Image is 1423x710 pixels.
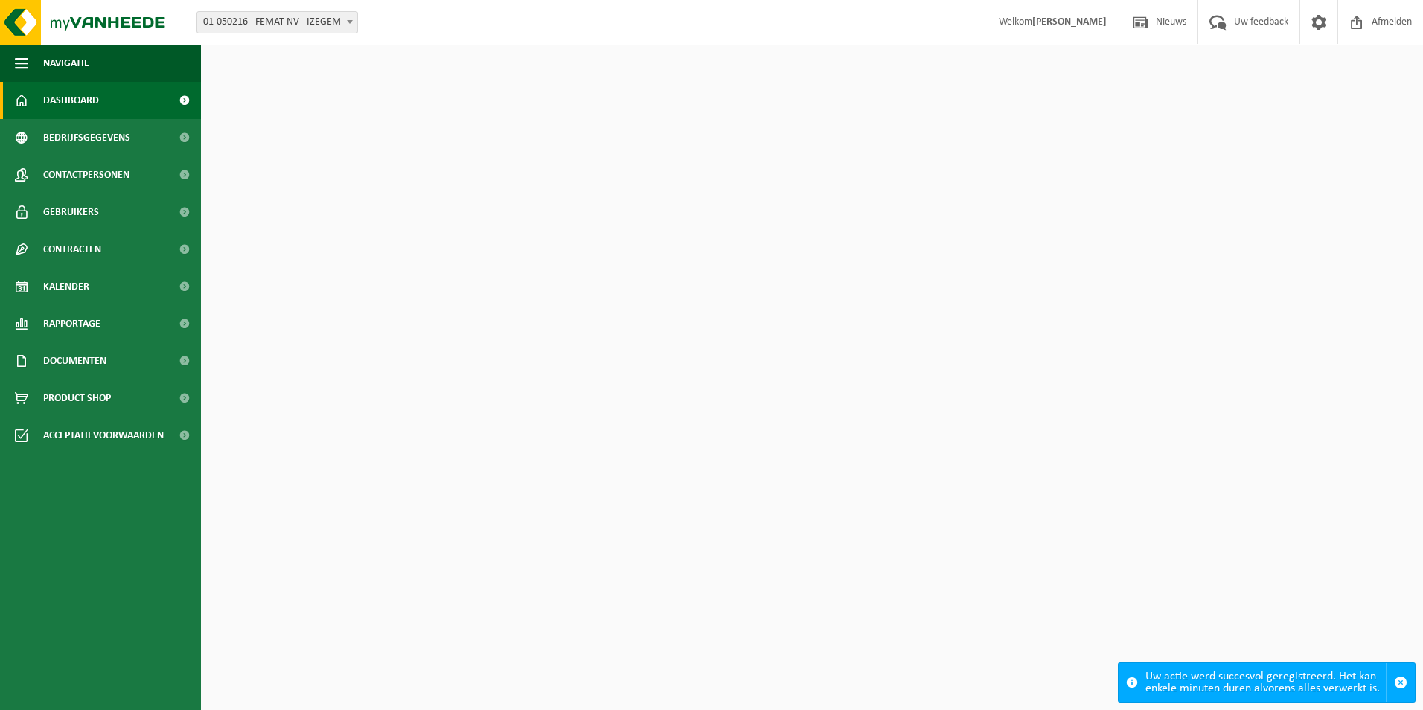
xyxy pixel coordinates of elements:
[43,380,111,417] span: Product Shop
[43,82,99,119] span: Dashboard
[43,231,101,268] span: Contracten
[43,194,99,231] span: Gebruikers
[1145,663,1386,702] div: Uw actie werd succesvol geregistreerd. Het kan enkele minuten duren alvorens alles verwerkt is.
[43,156,129,194] span: Contactpersonen
[43,342,106,380] span: Documenten
[197,12,357,33] span: 01-050216 - FEMAT NV - IZEGEM
[43,268,89,305] span: Kalender
[43,119,130,156] span: Bedrijfsgegevens
[1032,16,1107,28] strong: [PERSON_NAME]
[196,11,358,33] span: 01-050216 - FEMAT NV - IZEGEM
[43,45,89,82] span: Navigatie
[43,305,100,342] span: Rapportage
[43,417,164,454] span: Acceptatievoorwaarden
